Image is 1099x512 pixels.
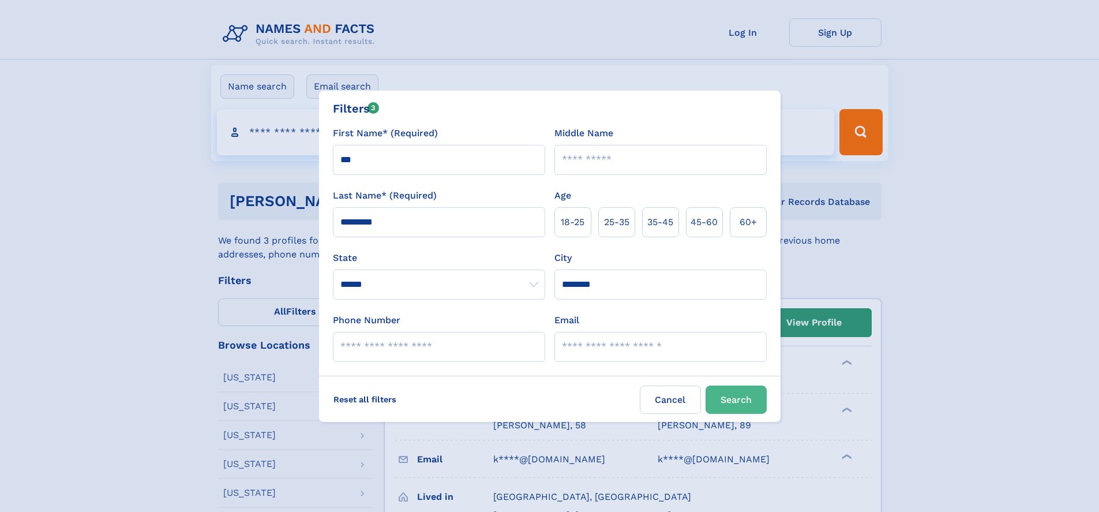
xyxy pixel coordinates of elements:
[706,386,767,414] button: Search
[647,215,673,229] span: 35‑45
[554,313,579,327] label: Email
[333,126,438,140] label: First Name* (Required)
[640,386,701,414] label: Cancel
[326,386,404,413] label: Reset all filters
[333,189,437,203] label: Last Name* (Required)
[554,251,572,265] label: City
[740,215,757,229] span: 60+
[554,126,613,140] label: Middle Name
[333,251,545,265] label: State
[333,313,400,327] label: Phone Number
[333,100,380,117] div: Filters
[691,215,718,229] span: 45‑60
[561,215,584,229] span: 18‑25
[554,189,571,203] label: Age
[604,215,629,229] span: 25‑35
